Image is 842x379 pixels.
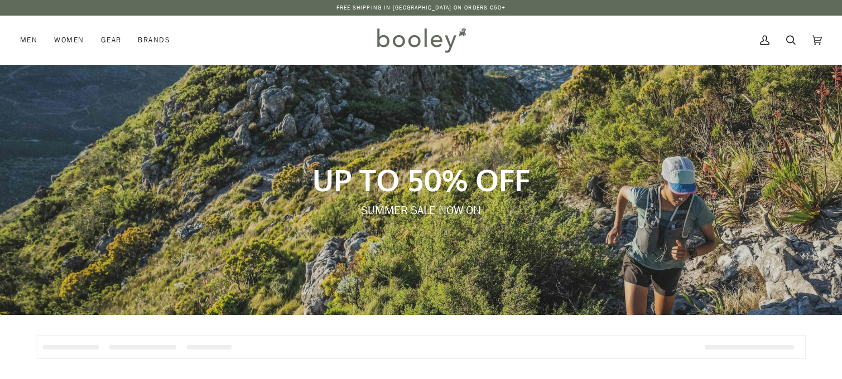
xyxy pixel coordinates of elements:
span: Gear [101,35,122,46]
a: Brands [129,16,179,65]
p: UP TO 50% OFF [174,161,669,198]
a: Women [46,16,92,65]
span: Brands [138,35,170,46]
p: Free Shipping in [GEOGRAPHIC_DATA] on Orders €50+ [336,3,506,12]
a: Gear [93,16,130,65]
a: Men [20,16,46,65]
img: Booley [372,24,470,56]
span: Women [54,35,84,46]
p: SUMMER SALE NOW ON [174,202,669,218]
span: Men [20,35,37,46]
